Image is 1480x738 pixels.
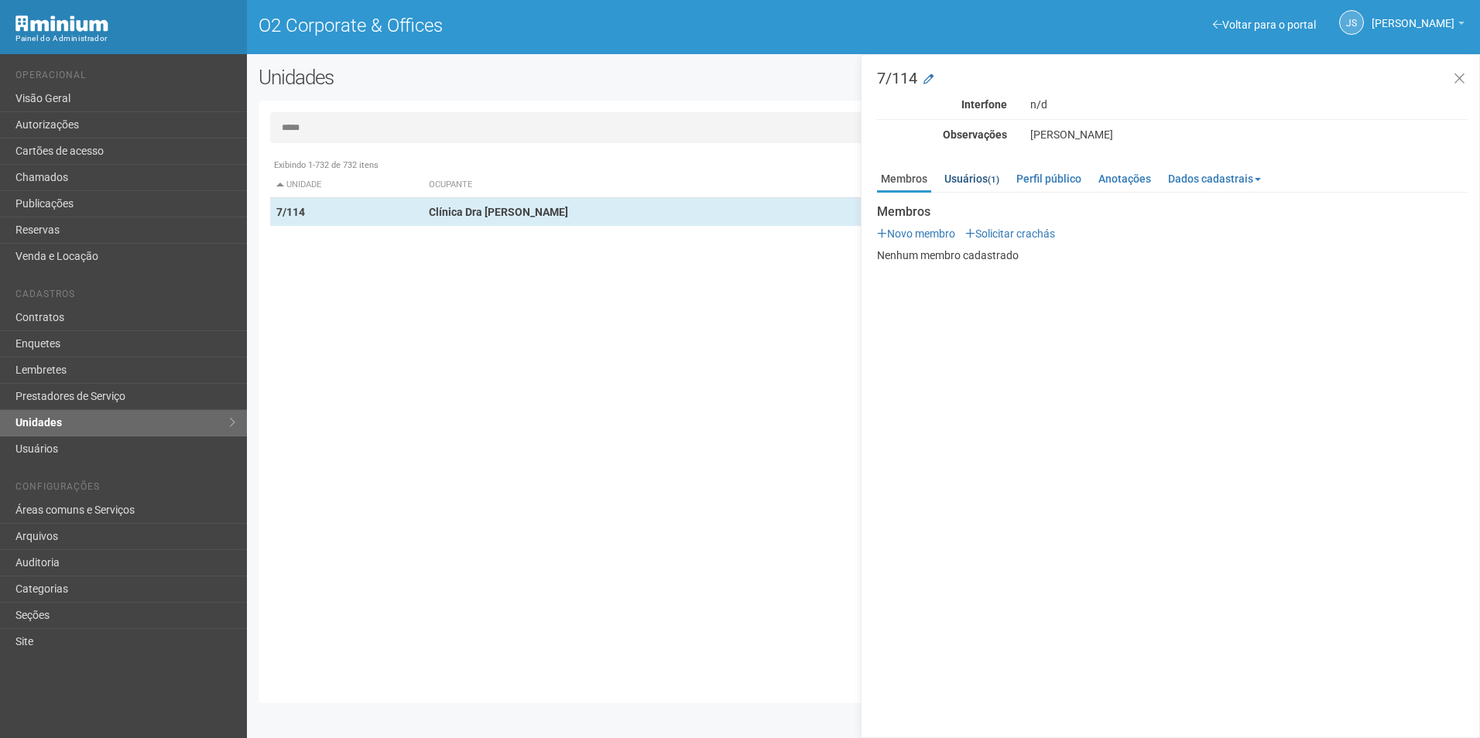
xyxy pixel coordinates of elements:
li: Configurações [15,481,235,497]
a: Usuários(1) [940,167,1003,190]
a: [PERSON_NAME] [1372,19,1465,32]
a: Perfil público [1012,167,1085,190]
div: Exibindo 1-732 de 732 itens [270,159,1457,173]
a: Dados cadastrais [1164,167,1265,190]
a: Novo membro [877,227,955,240]
h3: 7/114 [877,70,1468,86]
strong: Clínica Dra [PERSON_NAME] [429,206,568,218]
div: Observações [865,128,1019,142]
a: Membros [877,167,931,193]
div: [PERSON_NAME] [1019,128,1479,142]
div: Interfone [865,97,1019,111]
th: Ocupante: activate to sort column ascending [423,173,946,198]
strong: Membros [877,205,1468,219]
a: Anotações [1095,167,1155,190]
p: Nenhum membro cadastrado [877,248,1468,262]
div: n/d [1019,97,1479,111]
h2: Unidades [259,66,749,89]
li: Operacional [15,70,235,86]
img: Minium [15,15,108,32]
a: JS [1339,10,1364,35]
strong: 7/114 [276,206,305,218]
a: Solicitar crachás [965,227,1055,240]
div: Painel do Administrador [15,32,235,46]
a: Voltar para o portal [1213,19,1316,31]
a: Modificar a unidade [923,72,934,87]
h1: O2 Corporate & Offices [259,15,852,36]
small: (1) [988,174,999,185]
th: Unidade: activate to sort column descending [270,173,423,198]
li: Cadastros [15,289,235,305]
span: Jeferson Souza [1372,2,1454,29]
